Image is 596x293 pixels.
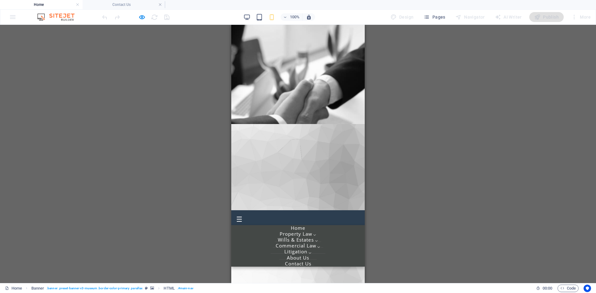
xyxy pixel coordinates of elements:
[83,1,165,8] h4: Contact Us
[77,224,80,230] span: ⌵
[49,231,85,247] a: Contact Us
[36,13,82,21] img: Editor Logo
[558,285,579,292] button: Code
[47,285,142,292] span: . banner .preset-banner-v3-museum .border-color-primary .parallax
[177,285,193,292] span: . #main-nav
[145,286,148,290] i: This element is a customizable preset
[5,190,11,199] button: Toggle menu
[281,13,303,21] button: 100%
[51,225,83,241] a: About Us
[543,285,552,292] span: 00 00
[164,285,174,292] span: Click to select. Double-click to edit
[547,286,548,291] span: :
[31,285,193,292] nav: breadcrumb
[584,285,591,292] button: Usercentrics
[388,12,416,22] div: Design (Ctrl+Alt+Y)
[423,14,445,20] span: Pages
[82,206,85,212] span: ⌵
[84,212,87,218] span: ⌵
[421,12,448,22] button: Pages
[43,202,90,217] a: Property Law⌵
[560,285,576,292] span: Code
[42,207,92,223] a: Wills & Estates⌵
[290,13,300,21] h6: 100%
[86,218,89,224] span: ⌵
[5,285,22,292] a: Home
[39,213,94,229] a: Commercial Law⌵
[31,285,44,292] span: Click to select. Double-click to edit
[536,285,553,292] h6: Session time
[48,219,85,235] a: Litigation⌵
[150,286,154,290] i: This element contains a background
